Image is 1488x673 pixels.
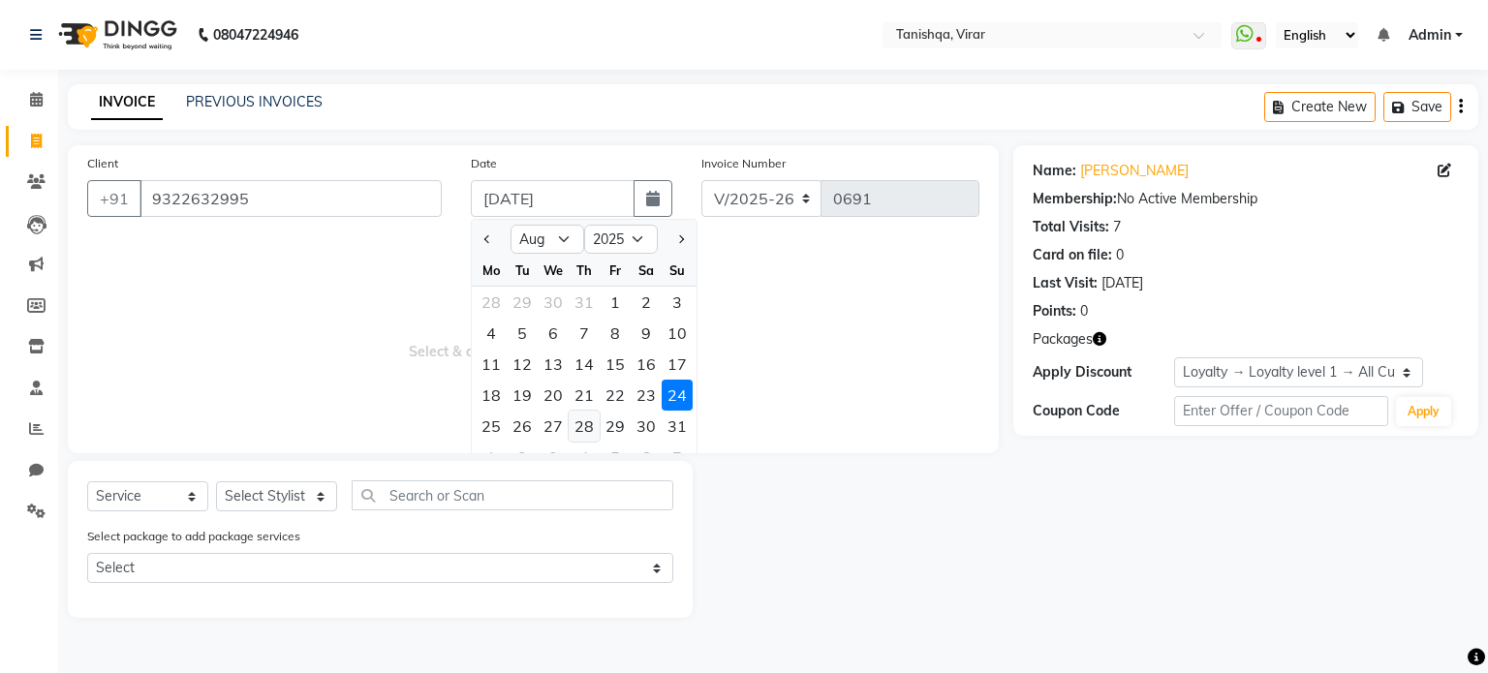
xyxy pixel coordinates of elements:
[662,287,693,318] div: 3
[600,349,631,380] div: Friday, August 15, 2025
[662,411,693,442] div: 31
[538,349,569,380] div: 13
[1033,189,1459,209] div: No Active Membership
[87,155,118,172] label: Client
[662,318,693,349] div: 10
[507,349,538,380] div: 12
[1033,273,1098,293] div: Last Visit:
[476,380,507,411] div: 18
[1383,92,1451,122] button: Save
[569,318,600,349] div: 7
[507,442,538,473] div: Tuesday, September 2, 2025
[139,180,442,217] input: Search by Name/Mobile/Email/Code
[600,380,631,411] div: 22
[631,287,662,318] div: Saturday, August 2, 2025
[631,411,662,442] div: 30
[631,442,662,473] div: Saturday, September 6, 2025
[584,225,658,254] select: Select year
[538,380,569,411] div: 20
[538,318,569,349] div: 6
[507,442,538,473] div: 2
[507,287,538,318] div: Tuesday, July 29, 2025
[662,255,693,286] div: Su
[600,411,631,442] div: 29
[476,318,507,349] div: Monday, August 4, 2025
[569,349,600,380] div: Thursday, August 14, 2025
[538,349,569,380] div: Wednesday, August 13, 2025
[600,287,631,318] div: 1
[1101,273,1143,293] div: [DATE]
[600,380,631,411] div: Friday, August 22, 2025
[480,224,496,255] button: Previous month
[476,318,507,349] div: 4
[631,380,662,411] div: 23
[476,380,507,411] div: Monday, August 18, 2025
[507,380,538,411] div: Tuesday, August 19, 2025
[87,240,979,434] span: Select & add items from the list below
[1080,301,1088,321] div: 0
[1033,161,1076,181] div: Name:
[352,480,673,510] input: Search or Scan
[569,287,600,318] div: 31
[662,380,693,411] div: Sunday, August 24, 2025
[507,318,538,349] div: 5
[662,442,693,473] div: Sunday, September 7, 2025
[631,318,662,349] div: Saturday, August 9, 2025
[600,318,631,349] div: 8
[476,411,507,442] div: 25
[507,349,538,380] div: Tuesday, August 12, 2025
[631,442,662,473] div: 6
[569,411,600,442] div: Thursday, August 28, 2025
[476,442,507,473] div: 1
[1116,245,1124,265] div: 0
[569,442,600,473] div: 4
[569,255,600,286] div: Th
[511,225,584,254] select: Select month
[507,380,538,411] div: 19
[600,318,631,349] div: Friday, August 8, 2025
[569,287,600,318] div: Thursday, July 31, 2025
[631,255,662,286] div: Sa
[538,442,569,473] div: 3
[538,411,569,442] div: Wednesday, August 27, 2025
[1396,397,1451,426] button: Apply
[476,287,507,318] div: 28
[600,411,631,442] div: Friday, August 29, 2025
[538,287,569,318] div: Wednesday, July 30, 2025
[476,287,507,318] div: Monday, July 28, 2025
[569,442,600,473] div: Thursday, September 4, 2025
[507,287,538,318] div: 29
[1033,329,1093,350] span: Packages
[476,349,507,380] div: Monday, August 11, 2025
[476,349,507,380] div: 11
[538,318,569,349] div: Wednesday, August 6, 2025
[600,287,631,318] div: Friday, August 1, 2025
[1033,189,1117,209] div: Membership:
[569,411,600,442] div: 28
[1113,217,1121,237] div: 7
[507,318,538,349] div: Tuesday, August 5, 2025
[1033,217,1109,237] div: Total Visits:
[662,349,693,380] div: 17
[87,528,300,545] label: Select package to add package services
[1264,92,1376,122] button: Create New
[600,349,631,380] div: 15
[600,442,631,473] div: 5
[569,318,600,349] div: Thursday, August 7, 2025
[538,442,569,473] div: Wednesday, September 3, 2025
[662,442,693,473] div: 7
[1033,301,1076,321] div: Points:
[186,93,323,110] a: PREVIOUS INVOICES
[631,349,662,380] div: Saturday, August 16, 2025
[476,411,507,442] div: Monday, August 25, 2025
[662,380,693,411] div: 24
[701,155,786,172] label: Invoice Number
[662,349,693,380] div: Sunday, August 17, 2025
[631,349,662,380] div: 16
[538,380,569,411] div: Wednesday, August 20, 2025
[662,287,693,318] div: Sunday, August 3, 2025
[49,8,182,62] img: logo
[507,255,538,286] div: Tu
[1033,245,1112,265] div: Card on file:
[631,318,662,349] div: 9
